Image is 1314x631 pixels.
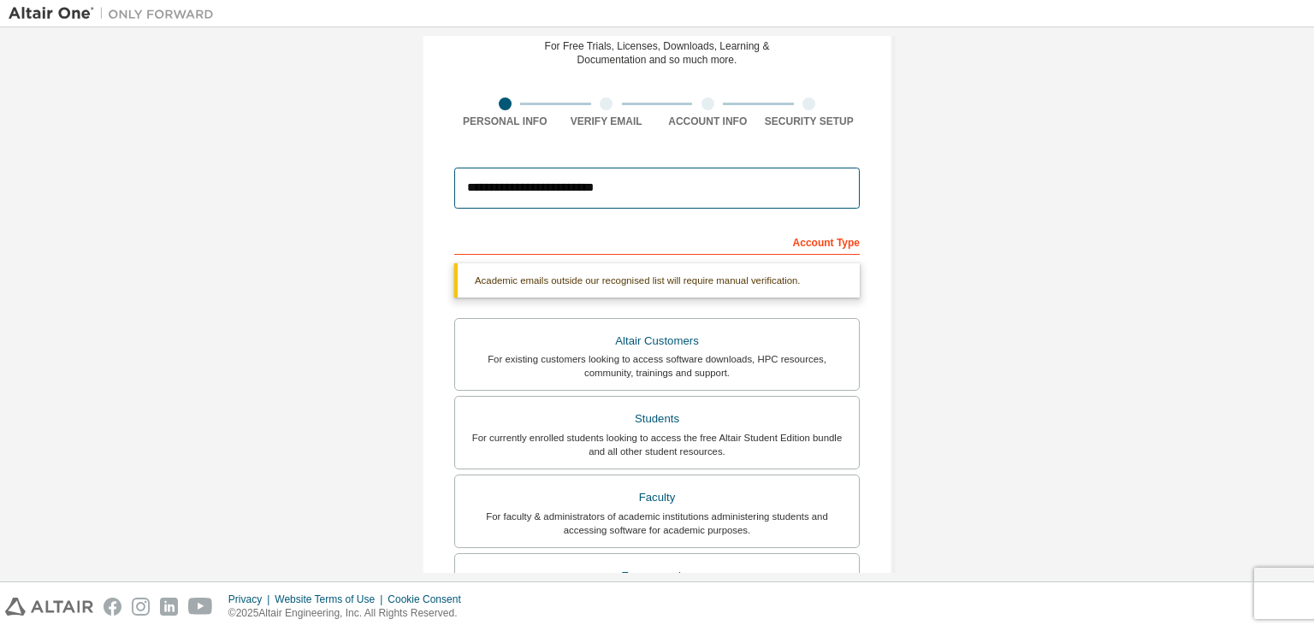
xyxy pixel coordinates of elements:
[465,510,849,537] div: For faculty & administrators of academic institutions administering students and accessing softwa...
[228,606,471,621] p: © 2025 Altair Engineering, Inc. All Rights Reserved.
[5,598,93,616] img: altair_logo.svg
[454,263,860,298] div: Academic emails outside our recognised list will require manual verification.
[465,431,849,458] div: For currently enrolled students looking to access the free Altair Student Edition bundle and all ...
[275,593,388,606] div: Website Terms of Use
[454,115,556,128] div: Personal Info
[132,598,150,616] img: instagram.svg
[454,227,860,255] div: Account Type
[465,564,849,588] div: Everyone else
[465,329,849,353] div: Altair Customers
[657,115,759,128] div: Account Info
[104,598,121,616] img: facebook.svg
[465,352,849,380] div: For existing customers looking to access software downloads, HPC resources, community, trainings ...
[545,39,770,67] div: For Free Trials, Licenses, Downloads, Learning & Documentation and so much more.
[465,407,849,431] div: Students
[465,486,849,510] div: Faculty
[9,5,222,22] img: Altair One
[160,598,178,616] img: linkedin.svg
[388,593,471,606] div: Cookie Consent
[228,593,275,606] div: Privacy
[556,115,658,128] div: Verify Email
[188,598,213,616] img: youtube.svg
[759,115,861,128] div: Security Setup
